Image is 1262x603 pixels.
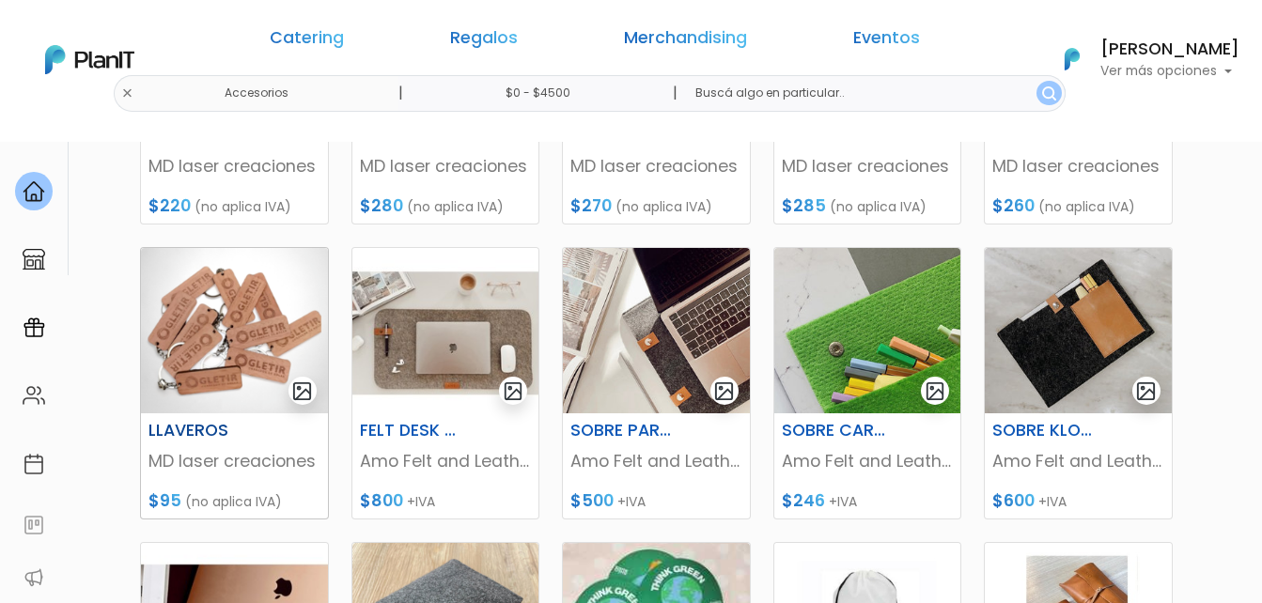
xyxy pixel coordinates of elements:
[771,421,900,441] h6: SOBRE CARTUCHERA
[450,30,518,53] a: Regalos
[398,82,403,104] p: |
[1135,380,1157,402] img: gallery-light
[992,194,1035,217] span: $260
[351,247,540,519] a: gallery-light FELT DESK MAT Amo Felt and Leather $800 +IVA
[992,154,1164,178] p: MD laser creaciones
[195,197,291,216] span: (no aplica IVA)
[1100,41,1239,58] h6: [PERSON_NAME]
[570,449,742,473] p: Amo Felt and Leather
[23,384,45,407] img: people-662611757002400ad9ed0e3c099ab2801c6687ba6c219adb57efc949bc21e19d.svg
[570,194,612,217] span: $270
[562,247,751,519] a: gallery-light SOBRE PARA LAPTOP Amo Felt and Leather $500 +IVA
[23,248,45,271] img: marketplace-4ceaa7011d94191e9ded77b95e3339b90024bf715f7c57f8cf31f2d8c509eaba.svg
[148,449,320,473] p: MD laser creaciones
[570,154,742,178] p: MD laser creaciones
[1040,35,1239,84] button: PlanIt Logo [PERSON_NAME] Ver más opciones
[984,247,1173,519] a: gallery-light SOBRE KLOTS CHICO Amo Felt and Leather $600 +IVA
[140,247,329,519] a: gallery-light LLAVEROS MD laser creaciones $95 (no aplica IVA)
[713,380,735,402] img: gallery-light
[985,248,1172,413] img: thumb_sobreklotzchico2.jpg
[615,197,712,216] span: (no aplica IVA)
[360,449,532,473] p: Amo Felt and Leather
[360,489,403,512] span: $800
[1042,86,1056,100] img: search_button-432b6d5273f82d61273b3651a40e1bd1b912527efae98b1b7a1b2c0702e16a8d.svg
[992,489,1035,512] span: $600
[853,30,920,53] a: Eventos
[680,75,1065,112] input: Buscá algo en particular..
[45,45,134,74] img: PlanIt Logo
[407,492,435,511] span: +IVA
[23,514,45,536] img: feedback-78b5a0c8f98aac82b08bfc38622c3050aee476f2c9584af64705fc4e61158814.svg
[830,197,927,216] span: (no aplica IVA)
[673,82,678,104] p: |
[773,247,962,519] a: gallery-light SOBRE CARTUCHERA Amo Felt and Leather $246 +IVA
[137,421,267,441] h6: LLAVEROS
[992,449,1164,473] p: Amo Felt and Leather
[97,18,271,54] div: ¿Necesitás ayuda?
[1038,197,1135,216] span: (no aplica IVA)
[360,154,532,178] p: MD laser creaciones
[352,248,539,413] img: thumb_image__copia___copia___copia___copia___copia___copia___copia___copia___copia___copia___copi...
[407,197,504,216] span: (no aplica IVA)
[782,154,954,178] p: MD laser creaciones
[503,380,524,402] img: gallery-light
[1052,39,1093,80] img: PlanIt Logo
[563,248,750,413] img: thumb_sobre_n1.jpg
[360,194,403,217] span: $280
[981,421,1111,441] h6: SOBRE KLOTS CHICO
[1038,492,1067,511] span: +IVA
[148,194,191,217] span: $220
[1100,65,1239,78] p: Ver más opciones
[617,492,646,511] span: +IVA
[925,380,946,402] img: gallery-light
[559,421,689,441] h6: SOBRE PARA LAPTOP
[782,194,826,217] span: $285
[23,566,45,589] img: partners-52edf745621dab592f3b2c58e3bca9d71375a7ef29c3b500c9f145b62cc070d4.svg
[782,449,954,473] p: Amo Felt and Leather
[829,492,857,511] span: +IVA
[23,453,45,475] img: calendar-87d922413cdce8b2cf7b7f5f62616a5cf9e4887200fb71536465627b3292af00.svg
[23,317,45,339] img: campaigns-02234683943229c281be62815700db0a1741e53638e28bf9629b52c665b00959.svg
[291,380,313,402] img: gallery-light
[148,489,181,512] span: $95
[121,87,133,100] img: close-6986928ebcb1d6c9903e3b54e860dbc4d054630f23adef3a32610726dff6a82b.svg
[141,248,328,413] img: thumb_WhatsApp_Image_2023-07-11_at_18.38-PhotoRoom__1_.png
[570,489,614,512] span: $500
[148,154,320,178] p: MD laser creaciones
[23,180,45,203] img: home-e721727adea9d79c4d83392d1f703f7f8bce08238fde08b1acbfd93340b81755.svg
[185,492,282,511] span: (no aplica IVA)
[624,30,747,53] a: Merchandising
[349,421,478,441] h6: FELT DESK MAT
[782,489,825,512] span: $246
[270,30,344,53] a: Catering
[774,248,961,413] img: thumb_cartuchera1.jpg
